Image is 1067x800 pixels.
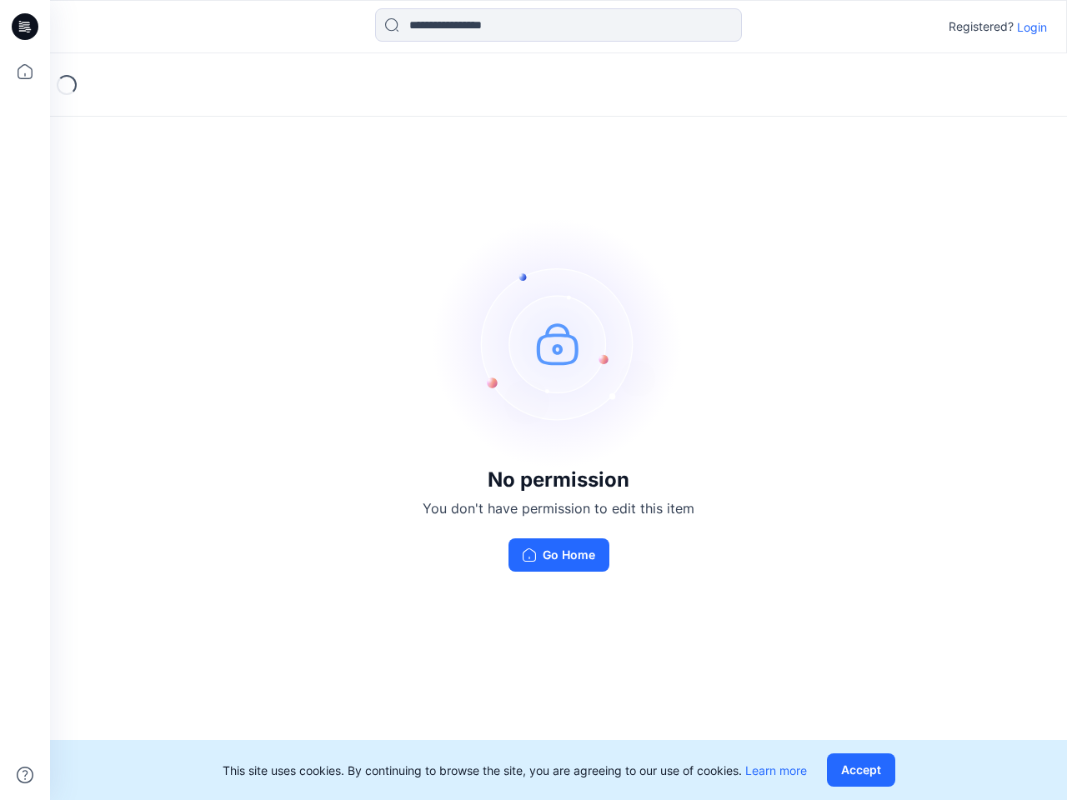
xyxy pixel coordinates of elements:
[745,763,807,777] a: Learn more
[423,498,694,518] p: You don't have permission to edit this item
[949,17,1014,37] p: Registered?
[223,762,807,779] p: This site uses cookies. By continuing to browse the site, you are agreeing to our use of cookies.
[827,753,895,787] button: Accept
[1017,18,1047,36] p: Login
[433,218,684,468] img: no-perm.svg
[508,538,609,572] button: Go Home
[423,468,694,492] h3: No permission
